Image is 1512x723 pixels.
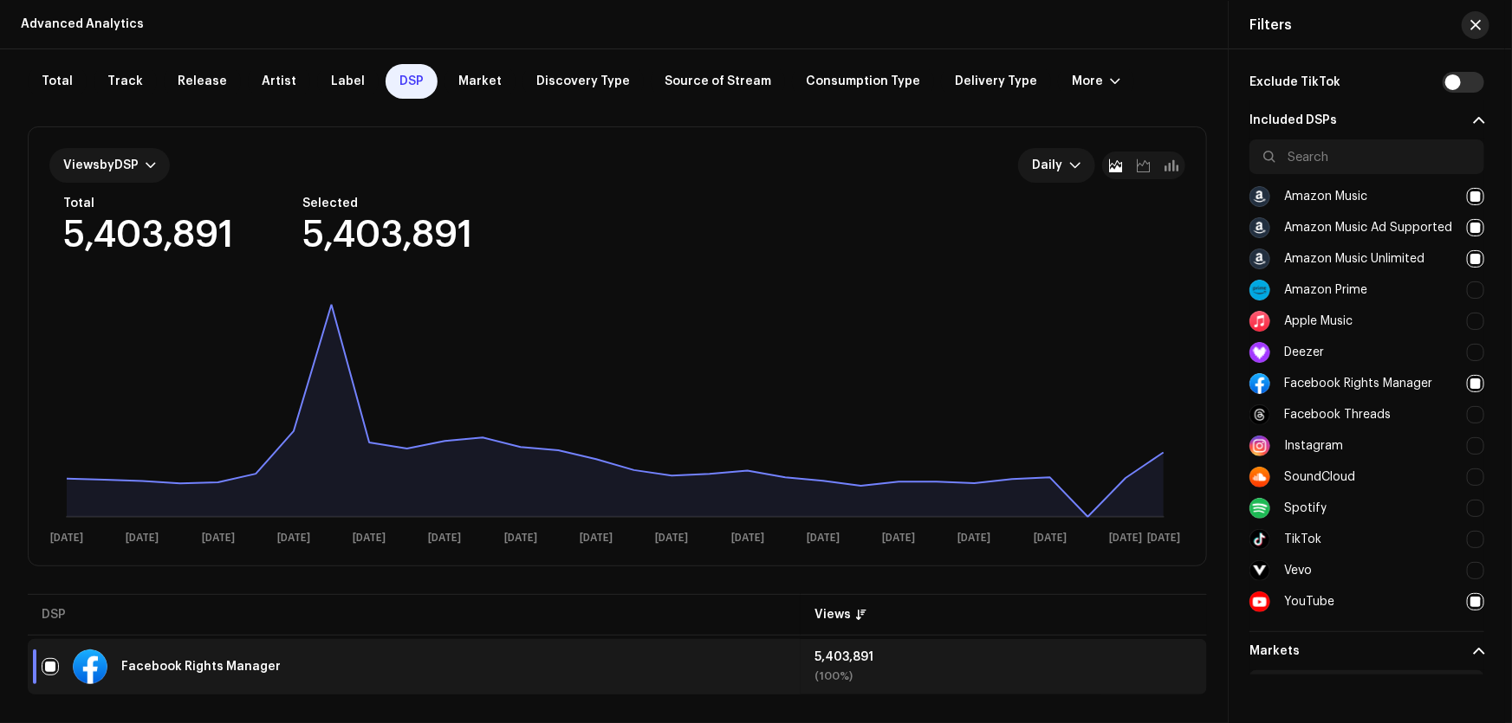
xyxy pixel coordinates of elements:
[399,74,424,88] span: DSP
[1072,74,1103,88] div: More
[814,670,1193,682] div: (100%)
[731,533,764,544] text: [DATE]
[429,533,462,544] text: [DATE]
[1147,533,1180,544] text: [DATE]
[262,74,296,88] span: Artist
[955,74,1037,88] span: Delivery Type
[882,533,915,544] text: [DATE]
[302,197,472,210] div: Selected
[331,74,365,88] span: Label
[536,74,630,88] span: Discovery Type
[277,533,310,544] text: [DATE]
[458,74,502,88] span: Market
[655,533,688,544] text: [DATE]
[580,533,613,544] text: [DATE]
[1109,533,1142,544] text: [DATE]
[665,74,771,88] span: Source of Stream
[353,533,386,544] text: [DATE]
[1032,148,1069,183] span: Daily
[1069,148,1081,183] div: dropdown trigger
[504,533,537,544] text: [DATE]
[814,651,1193,663] div: 5,403,891
[958,533,991,544] text: [DATE]
[807,533,840,544] text: [DATE]
[1034,533,1067,544] text: [DATE]
[806,74,920,88] span: Consumption Type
